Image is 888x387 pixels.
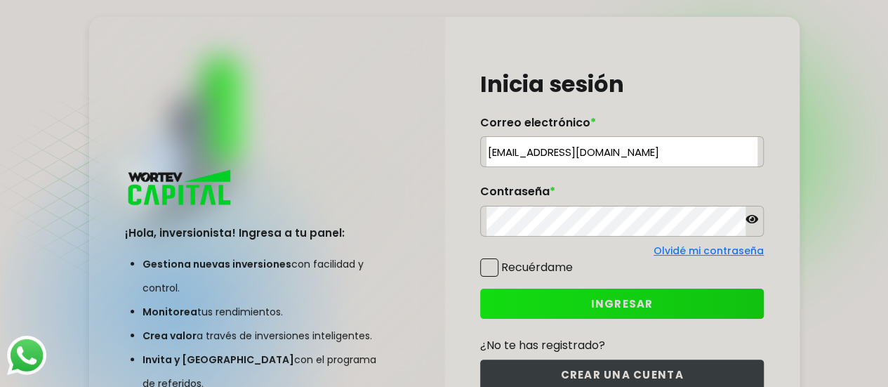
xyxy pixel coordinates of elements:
li: con facilidad y control. [143,252,391,300]
h1: Inicia sesión [480,67,764,101]
span: Gestiona nuevas inversiones [143,257,291,271]
a: Olvidé mi contraseña [654,244,764,258]
label: Contraseña [480,185,764,206]
img: logo_wortev_capital [125,168,236,209]
span: INGRESAR [591,296,654,311]
li: a través de inversiones inteligentes. [143,324,391,348]
p: ¿No te has registrado? [480,336,764,354]
label: Correo electrónico [480,116,764,137]
span: Invita y [GEOGRAPHIC_DATA] [143,353,294,367]
label: Recuérdame [501,259,573,275]
li: tus rendimientos. [143,300,391,324]
span: Monitorea [143,305,197,319]
input: hola@wortev.capital [486,137,757,166]
button: INGRESAR [480,289,764,319]
img: logos_whatsapp-icon.242b2217.svg [7,336,46,375]
span: Crea valor [143,329,197,343]
h3: ¡Hola, inversionista! Ingresa a tu panel: [125,225,409,241]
